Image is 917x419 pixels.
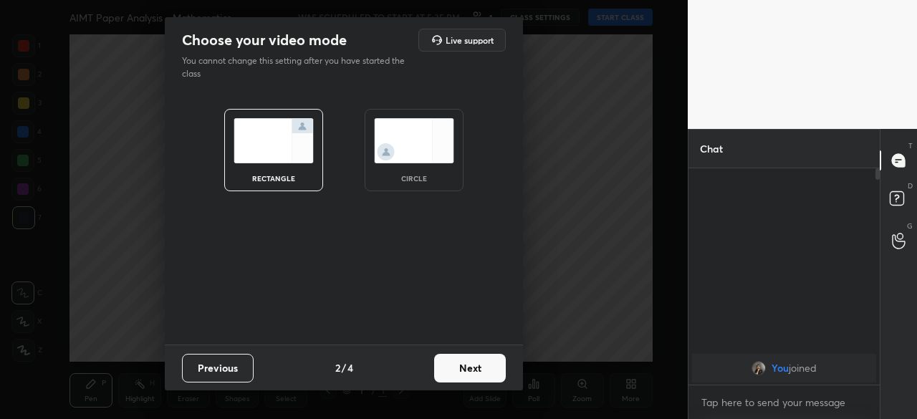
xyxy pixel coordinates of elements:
p: D [908,180,913,191]
img: 518721ee46394fa1bc4d5539d7907d7d.jpg [752,361,766,375]
h2: Choose your video mode [182,31,347,49]
h5: Live support [446,36,494,44]
p: You cannot change this setting after you have started the class [182,54,414,80]
span: You [772,362,789,374]
img: circleScreenIcon.acc0effb.svg [374,118,454,163]
p: G [907,221,913,231]
button: Next [434,354,506,382]
div: grid [688,351,880,385]
p: Chat [688,130,734,168]
h4: 2 [335,360,340,375]
img: normalScreenIcon.ae25ed63.svg [234,118,314,163]
button: Previous [182,354,254,382]
div: rectangle [245,175,302,182]
div: circle [385,175,443,182]
h4: / [342,360,346,375]
span: joined [789,362,817,374]
p: T [908,140,913,151]
h4: 4 [347,360,353,375]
